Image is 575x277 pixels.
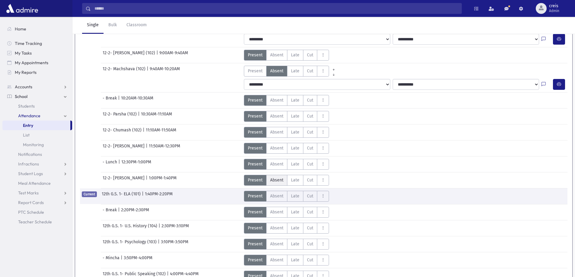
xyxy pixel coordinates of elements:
[2,159,72,169] a: Infractions
[121,159,151,170] span: 12:30PM-1:00PM
[2,169,72,178] a: Student Logs
[138,111,141,122] span: |
[91,3,462,14] input: Search
[146,127,176,138] span: 11:10AM-11:50AM
[18,161,39,167] span: Infractions
[248,68,263,74] span: Present
[244,223,329,234] div: AttTypes
[15,70,37,75] span: My Reports
[248,241,263,247] span: Present
[143,127,146,138] span: |
[244,95,329,106] div: AttTypes
[248,193,263,199] span: Present
[103,255,121,266] span: - Mincha
[248,161,263,167] span: Present
[121,255,124,266] span: |
[18,209,44,215] span: PTC Schedule
[291,97,299,103] span: Late
[2,207,72,217] a: PTC Schedule
[2,198,72,207] a: Report Cards
[2,101,72,111] a: Students
[307,257,313,263] span: Cut
[103,175,146,186] span: 12-2- [PERSON_NAME]
[15,60,48,65] span: My Appointments
[147,66,150,77] span: |
[18,103,35,109] span: Students
[15,26,26,32] span: Home
[307,68,313,74] span: Cut
[270,225,283,231] span: Absent
[291,129,299,135] span: Late
[244,255,329,266] div: AttTypes
[248,145,263,151] span: Present
[15,84,32,90] span: Accounts
[146,143,149,154] span: |
[248,129,263,135] span: Present
[307,241,313,247] span: Cut
[103,50,156,61] span: 12-2- [PERSON_NAME] (102)
[103,95,118,106] span: - Break
[270,113,283,119] span: Absent
[270,129,283,135] span: Absent
[291,161,299,167] span: Late
[18,200,44,205] span: Report Cards
[103,223,158,234] span: 12th G.S. 1- U.S. History (104)
[145,191,173,202] span: 1:40PM-2:20PM
[2,140,72,150] a: Monitoring
[118,207,121,218] span: |
[291,225,299,231] span: Late
[270,257,283,263] span: Absent
[248,113,263,119] span: Present
[15,50,32,56] span: My Tasks
[2,48,72,58] a: My Tasks
[150,66,180,77] span: 9:40AM-10:20AM
[142,191,145,202] span: |
[2,39,72,48] a: Time Tracking
[122,17,152,34] a: Classroom
[270,241,283,247] span: Absent
[307,52,313,58] span: Cut
[291,145,299,151] span: Late
[161,223,189,234] span: 2:30PM-3:10PM
[2,188,72,198] a: Test Marks
[156,50,159,61] span: |
[244,159,329,170] div: AttTypes
[2,150,72,159] a: Notifications
[2,178,72,188] a: Meal Attendance
[141,111,172,122] span: 10:30AM-11:10AM
[244,175,329,186] div: AttTypes
[307,113,313,119] span: Cut
[291,52,299,58] span: Late
[18,171,43,176] span: Student Logs
[248,97,263,103] span: Present
[549,4,559,8] span: creis
[248,257,263,263] span: Present
[244,50,329,61] div: AttTypes
[244,143,329,154] div: AttTypes
[248,177,263,183] span: Present
[244,207,329,218] div: AttTypes
[23,132,30,138] span: List
[103,127,143,138] span: 12-2- Chumash (102)
[244,239,329,250] div: AttTypes
[307,193,313,199] span: Cut
[2,68,72,77] a: My Reports
[118,95,121,106] span: |
[124,255,152,266] span: 3:50PM-4:00PM
[2,58,72,68] a: My Appointments
[2,82,72,92] a: Accounts
[270,161,283,167] span: Absent
[307,225,313,231] span: Cut
[270,68,283,74] span: Absent
[291,68,299,74] span: Late
[291,209,299,215] span: Late
[149,175,177,186] span: 1:00PM-1:40PM
[248,225,263,231] span: Present
[307,177,313,183] span: Cut
[103,239,158,250] span: 12th G.S. 1- Psychology (103)
[291,257,299,263] span: Late
[149,143,180,154] span: 11:50AM-12:30PM
[82,17,104,34] a: Single
[244,111,329,122] div: AttTypes
[2,217,72,227] a: Teacher Schedule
